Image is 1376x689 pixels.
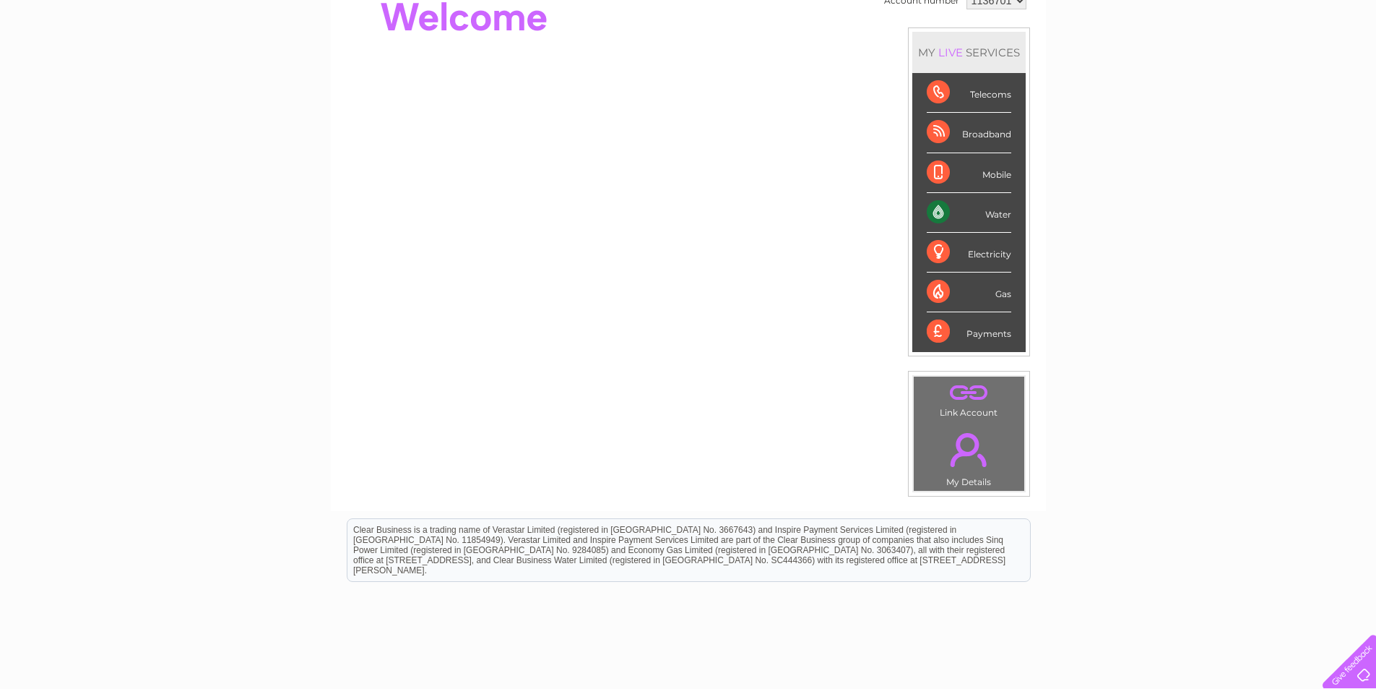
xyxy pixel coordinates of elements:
div: LIVE [935,46,966,59]
a: 0333 014 3131 [1104,7,1203,25]
img: logo.png [48,38,122,82]
a: Water [1122,61,1149,72]
div: Payments [927,312,1011,351]
td: My Details [913,421,1025,492]
div: Broadband [927,113,1011,153]
a: Contact [1280,61,1315,72]
a: Energy [1158,61,1190,72]
div: Water [927,193,1011,233]
td: Link Account [913,376,1025,421]
a: Blog [1250,61,1271,72]
a: . [917,380,1021,406]
div: Mobile [927,153,1011,193]
div: MY SERVICES [912,32,1026,73]
div: Clear Business is a trading name of Verastar Limited (registered in [GEOGRAPHIC_DATA] No. 3667643... [347,8,1030,70]
a: Telecoms [1198,61,1242,72]
div: Electricity [927,233,1011,273]
div: Gas [927,273,1011,312]
a: Log out [1328,61,1362,72]
a: . [917,424,1021,475]
div: Telecoms [927,73,1011,113]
